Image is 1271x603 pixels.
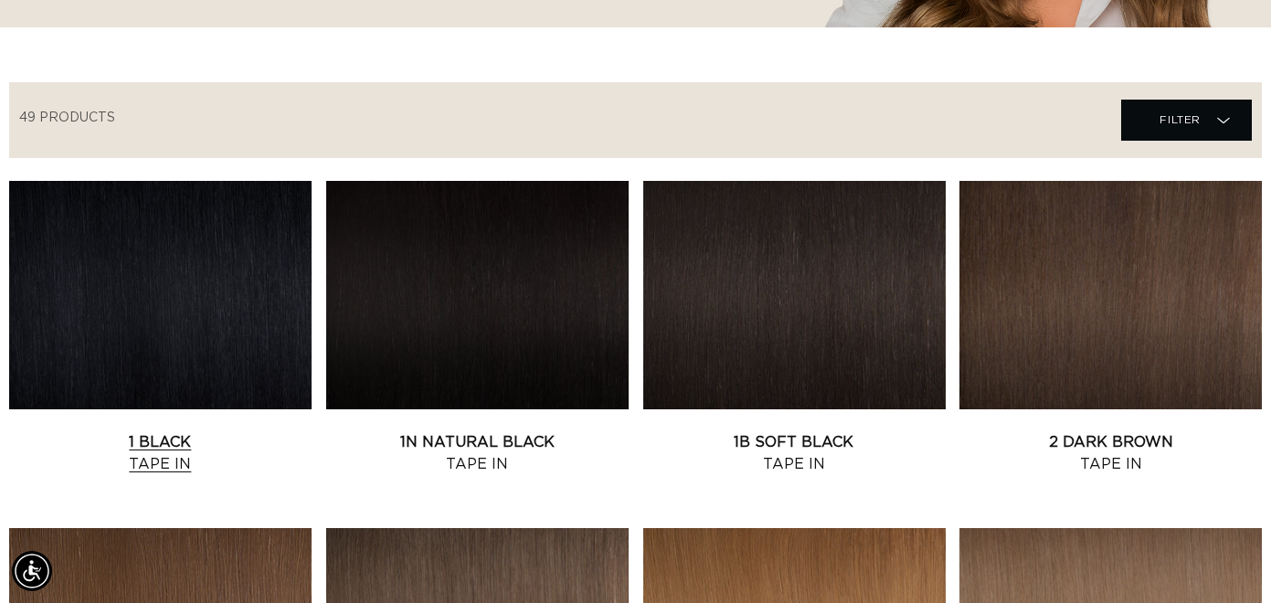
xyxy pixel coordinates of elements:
summary: Filter [1121,100,1252,141]
a: 1 Black Tape In [9,431,312,475]
a: 2 Dark Brown Tape In [959,431,1262,475]
span: 49 products [19,111,115,124]
div: Accessibility Menu [12,551,52,591]
span: Filter [1160,102,1201,137]
a: 1B Soft Black Tape In [643,431,946,475]
a: 1N Natural Black Tape In [326,431,629,475]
